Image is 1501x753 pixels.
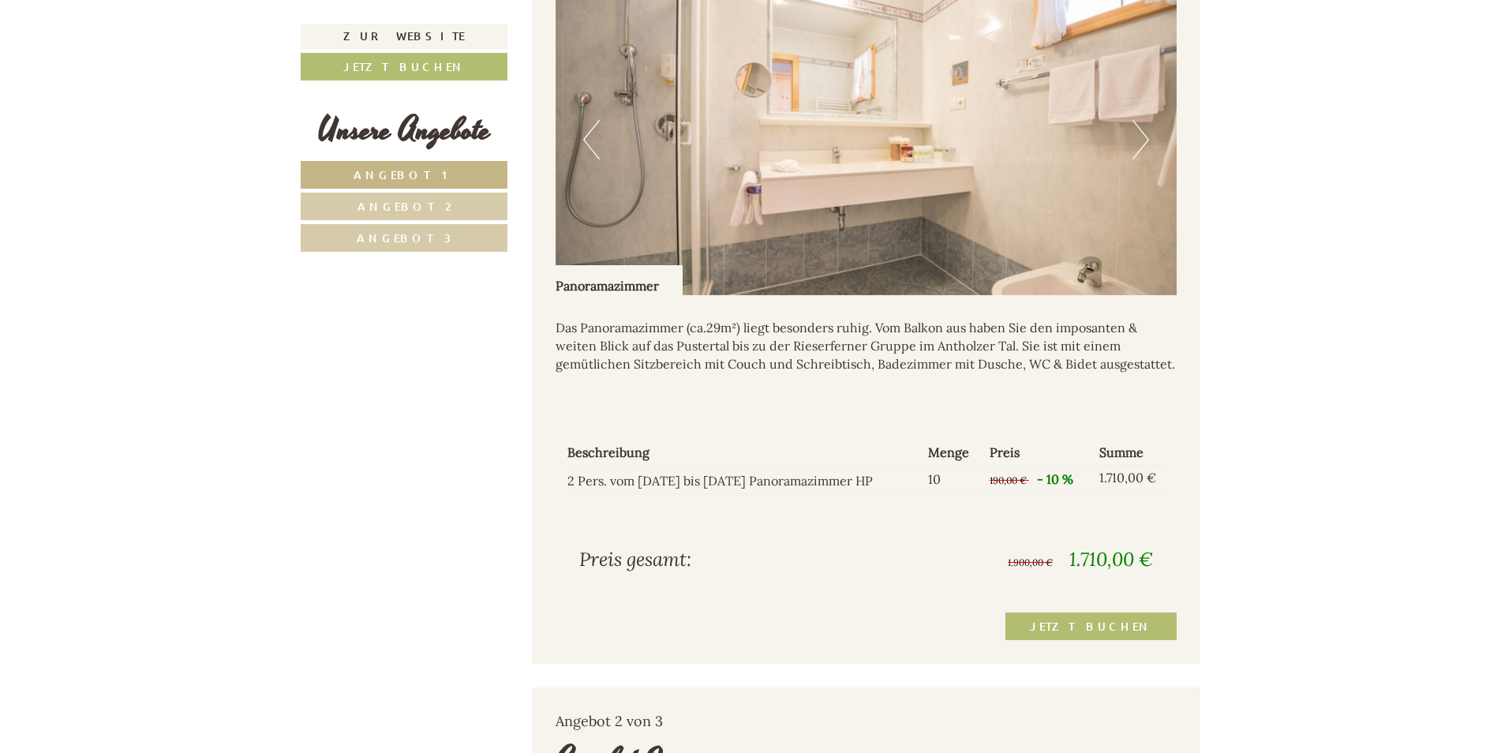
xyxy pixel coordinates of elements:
a: Jetzt buchen [301,53,507,81]
a: Jetzt buchen [1005,613,1177,640]
span: - 10 % [1037,471,1073,487]
th: Preis [983,440,1093,465]
span: Angebot 2 von 3 [556,712,663,730]
div: Panoramazimmer [556,265,683,295]
p: Das Panoramazimmer (ca.29m²) liegt besonders ruhig. Vom Balkon aus haben Sie den imposanten & wei... [556,319,1177,373]
span: Angebot 2 [357,199,451,214]
td: 1.710,00 € [1093,466,1165,494]
div: Unsere Angebote [301,108,507,153]
a: Zur Website [301,24,507,49]
span: 190,00 € [990,474,1027,486]
th: Beschreibung [567,440,923,465]
span: 1.710,00 € [1069,547,1153,571]
span: Angebot 3 [357,230,451,245]
td: 2 Pers. vom [DATE] bis [DATE] Panoramazimmer HP [567,466,923,494]
span: Angebot 1 [354,167,455,182]
button: Next [1132,120,1149,159]
span: 1.900,00 € [1008,556,1053,568]
th: Menge [922,440,983,465]
td: 10 [922,466,983,494]
div: Preis gesamt: [567,546,867,573]
th: Summe [1093,440,1165,465]
button: Previous [583,120,600,159]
